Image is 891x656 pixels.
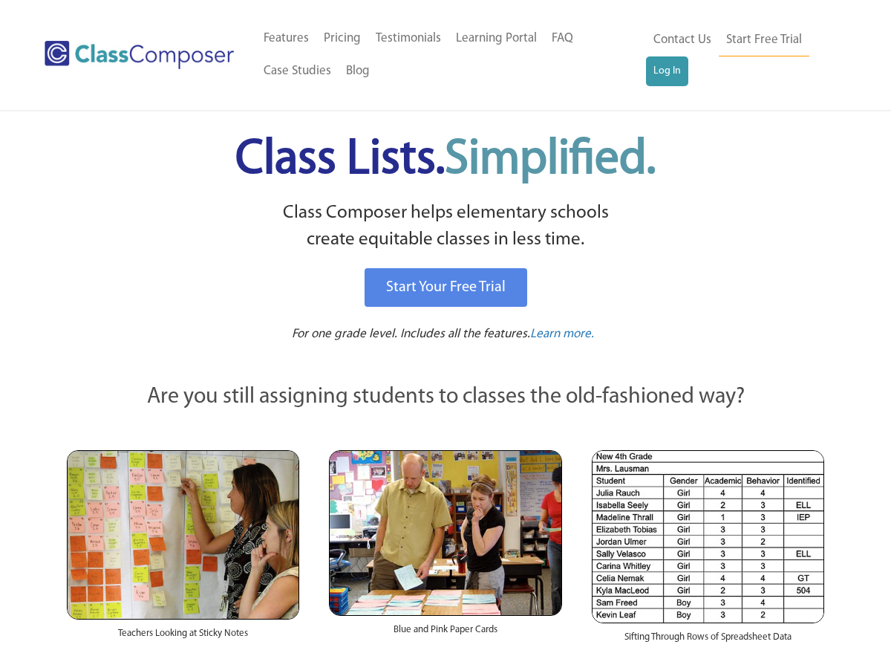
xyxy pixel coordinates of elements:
a: Case Studies [256,55,339,88]
img: Class Composer [45,41,234,68]
nav: Header Menu [646,24,835,86]
img: Blue and Pink Paper Cards [329,450,561,616]
div: Teachers Looking at Sticky Notes [67,620,299,655]
a: Testimonials [368,22,448,55]
a: Start Free Trial [719,24,809,57]
p: Class Composer helps elementary schools create equitable classes in less time. [65,200,826,254]
a: Contact Us [646,24,719,56]
a: Learn more. [530,325,594,344]
a: Features [256,22,316,55]
img: Spreadsheets [592,450,824,623]
div: Blue and Pink Paper Cards [329,616,561,652]
p: Are you still assigning students to classes the old-fashioned way? [67,381,824,414]
span: Simplified. [445,136,656,184]
img: Teachers Looking at Sticky Notes [67,450,299,620]
a: Log In [646,56,688,86]
span: Class Lists. [235,136,656,184]
span: Learn more. [530,328,594,340]
a: Learning Portal [448,22,544,55]
a: Blog [339,55,377,88]
a: Pricing [316,22,368,55]
span: For one grade level. Includes all the features. [292,328,530,340]
span: Start Your Free Trial [386,280,506,295]
a: Start Your Free Trial [365,268,527,307]
a: FAQ [544,22,581,55]
nav: Header Menu [256,22,646,88]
